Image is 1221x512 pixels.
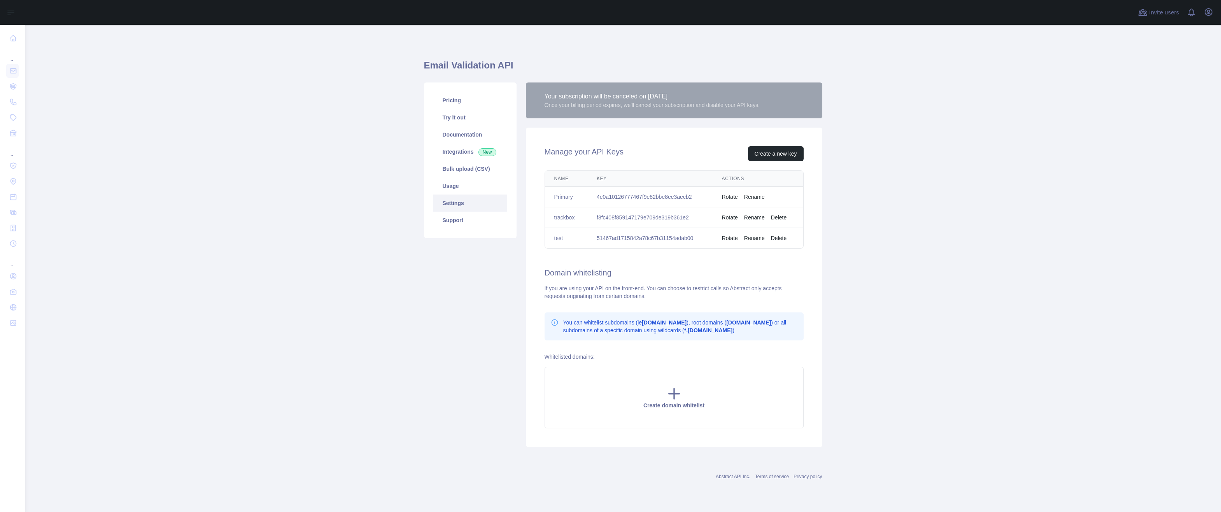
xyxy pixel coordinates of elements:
[6,252,19,268] div: ...
[545,284,804,300] div: If you are using your API on the front-end. You can choose to restrict calls so Abstract only acc...
[433,143,507,160] a: Integrations New
[545,146,624,161] h2: Manage your API Keys
[545,228,588,249] td: test
[545,354,595,360] label: Whitelisted domains:
[716,474,750,479] a: Abstract API Inc.
[642,319,687,326] b: [DOMAIN_NAME]
[748,146,804,161] button: Create a new key
[433,160,507,177] a: Bulk upload (CSV)
[643,402,704,409] span: Create domain whitelist
[722,234,738,242] button: Rotate
[744,234,765,242] button: Rename
[433,177,507,195] a: Usage
[726,319,771,326] b: [DOMAIN_NAME]
[424,59,822,78] h1: Email Validation API
[771,214,787,221] button: Delete
[563,319,797,334] p: You can whitelist subdomains (ie ), root domains ( ) or all subdomains of a specific domain using...
[713,171,803,187] th: Actions
[722,193,738,201] button: Rotate
[722,214,738,221] button: Rotate
[545,267,804,278] h2: Domain whitelisting
[433,195,507,212] a: Settings
[478,148,496,156] span: New
[587,207,713,228] td: f8fc408f859147179e709de319b361e2
[433,92,507,109] a: Pricing
[545,207,588,228] td: trackbox
[587,187,713,207] td: 4e0a10126777467f9e82bbe8ee3aecb2
[433,126,507,143] a: Documentation
[587,228,713,249] td: 51467ad1715842a78c67b31154adab00
[433,109,507,126] a: Try it out
[771,234,787,242] button: Delete
[684,327,732,333] b: *.[DOMAIN_NAME]
[794,474,822,479] a: Privacy policy
[755,474,789,479] a: Terms of service
[545,92,760,101] div: Your subscription will be canceled on [DATE]
[744,193,765,201] button: Rename
[433,212,507,229] a: Support
[6,142,19,157] div: ...
[744,214,765,221] button: Rename
[1137,6,1181,19] button: Invite users
[6,47,19,62] div: ...
[545,171,588,187] th: Name
[1149,8,1179,17] span: Invite users
[587,171,713,187] th: Key
[545,101,760,109] div: Once your billing period expires, we'll cancel your subscription and disable your API keys.
[545,187,588,207] td: Primary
